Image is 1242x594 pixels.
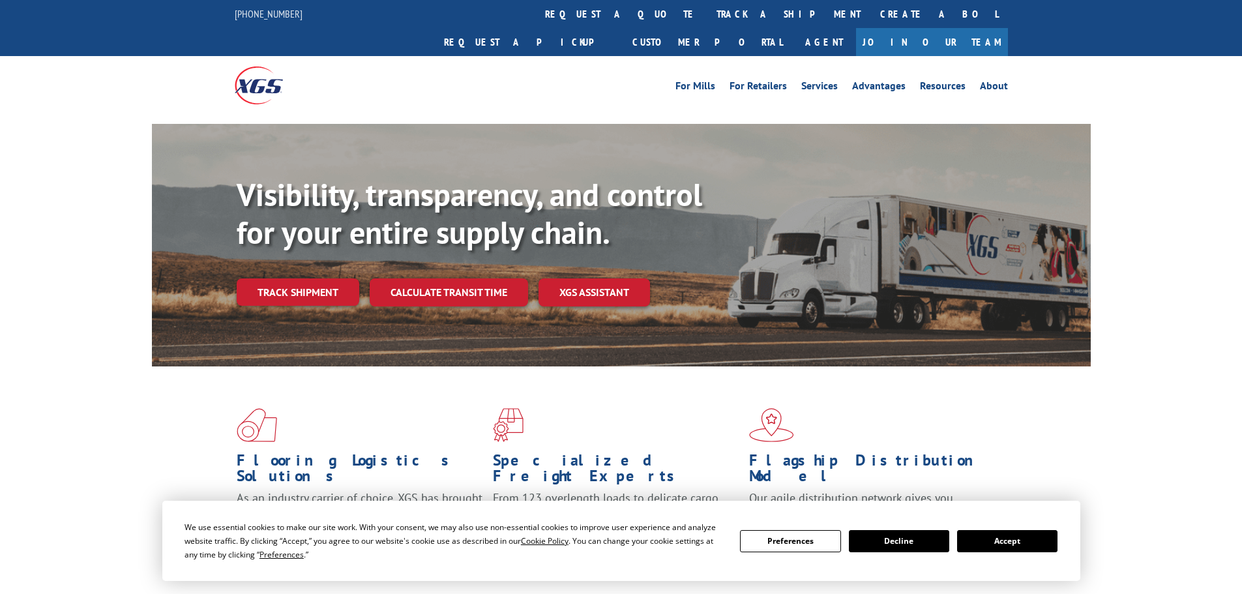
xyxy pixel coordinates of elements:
[980,81,1008,95] a: About
[237,408,277,442] img: xgs-icon-total-supply-chain-intelligence-red
[749,408,794,442] img: xgs-icon-flagship-distribution-model-red
[237,278,359,306] a: Track shipment
[259,549,304,560] span: Preferences
[957,530,1057,552] button: Accept
[521,535,569,546] span: Cookie Policy
[493,408,524,442] img: xgs-icon-focused-on-flooring-red
[237,490,482,537] span: As an industry carrier of choice, XGS has brought innovation and dedication to flooring logistics...
[623,28,792,56] a: Customer Portal
[740,530,840,552] button: Preferences
[856,28,1008,56] a: Join Our Team
[749,453,996,490] h1: Flagship Distribution Model
[792,28,856,56] a: Agent
[185,520,724,561] div: We use essential cookies to make our site work. With your consent, we may also use non-essential ...
[493,490,739,548] p: From 123 overlength loads to delicate cargo, our experienced staff knows the best way to move you...
[730,81,787,95] a: For Retailers
[849,530,949,552] button: Decline
[749,490,989,521] span: Our agile distribution network gives you nationwide inventory management on demand.
[675,81,715,95] a: For Mills
[539,278,650,306] a: XGS ASSISTANT
[852,81,906,95] a: Advantages
[801,81,838,95] a: Services
[162,501,1080,581] div: Cookie Consent Prompt
[235,7,303,20] a: [PHONE_NUMBER]
[370,278,528,306] a: Calculate transit time
[237,174,702,252] b: Visibility, transparency, and control for your entire supply chain.
[920,81,966,95] a: Resources
[434,28,623,56] a: Request a pickup
[237,453,483,490] h1: Flooring Logistics Solutions
[493,453,739,490] h1: Specialized Freight Experts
